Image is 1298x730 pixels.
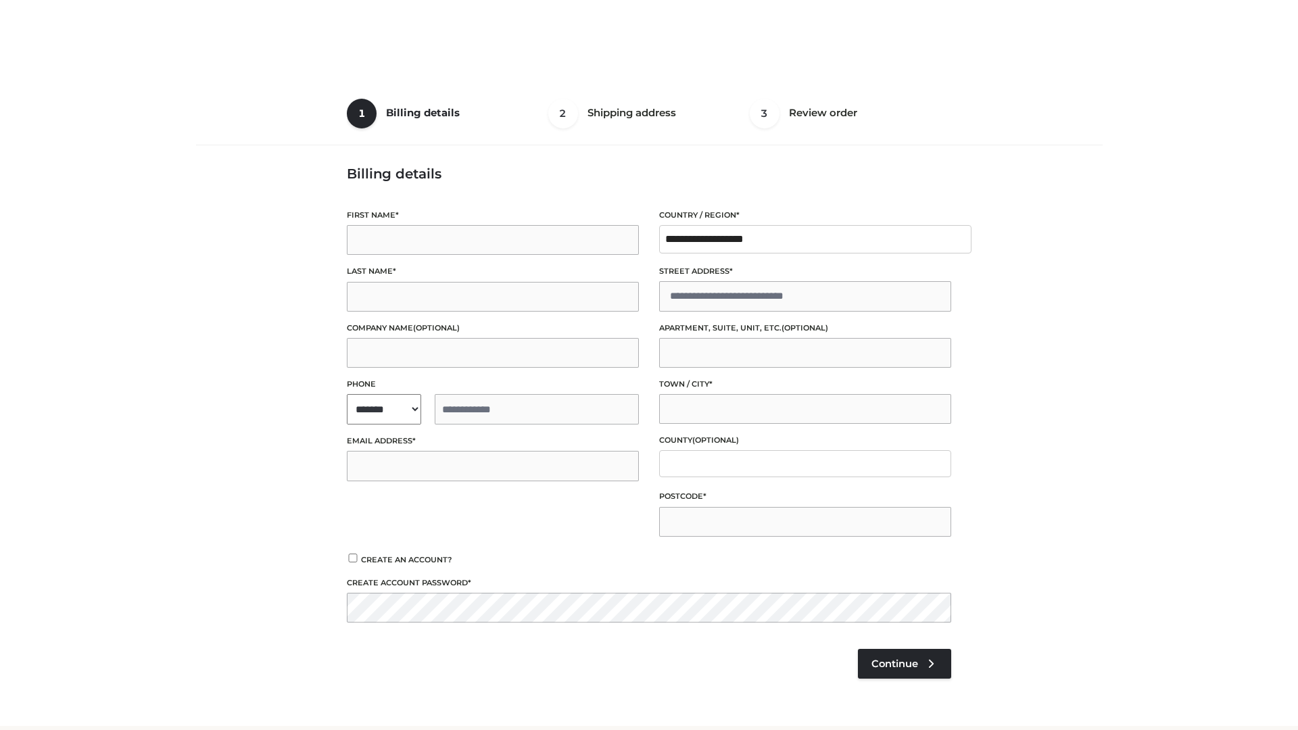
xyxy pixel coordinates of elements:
label: County [659,434,951,447]
span: Review order [789,106,857,119]
span: Billing details [386,106,460,119]
label: Town / City [659,378,951,391]
span: (optional) [413,323,460,333]
span: Continue [871,658,918,670]
span: 2 [548,99,578,128]
label: Company name [347,322,639,335]
h3: Billing details [347,166,951,182]
label: Apartment, suite, unit, etc. [659,322,951,335]
span: Create an account? [361,555,452,564]
span: Shipping address [587,106,676,119]
label: Create account password [347,577,951,589]
label: Postcode [659,490,951,503]
label: Street address [659,265,951,278]
span: (optional) [782,323,828,333]
label: First name [347,209,639,222]
label: Last name [347,265,639,278]
label: Email address [347,435,639,447]
a: Continue [858,649,951,679]
span: (optional) [692,435,739,445]
input: Create an account? [347,554,359,562]
label: Phone [347,378,639,391]
label: Country / Region [659,209,951,222]
span: 3 [750,99,779,128]
span: 1 [347,99,377,128]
